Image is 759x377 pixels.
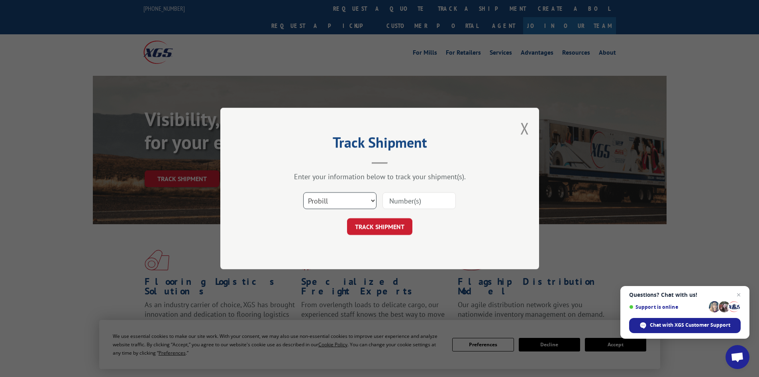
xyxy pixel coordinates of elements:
[629,318,741,333] div: Chat with XGS Customer Support
[260,172,499,181] div: Enter your information below to track your shipment(s).
[726,345,749,369] div: Open chat
[520,118,529,139] button: Close modal
[734,290,743,300] span: Close chat
[260,137,499,152] h2: Track Shipment
[382,192,456,209] input: Number(s)
[629,292,741,298] span: Questions? Chat with us!
[629,304,706,310] span: Support is online
[650,322,730,329] span: Chat with XGS Customer Support
[347,218,412,235] button: TRACK SHIPMENT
